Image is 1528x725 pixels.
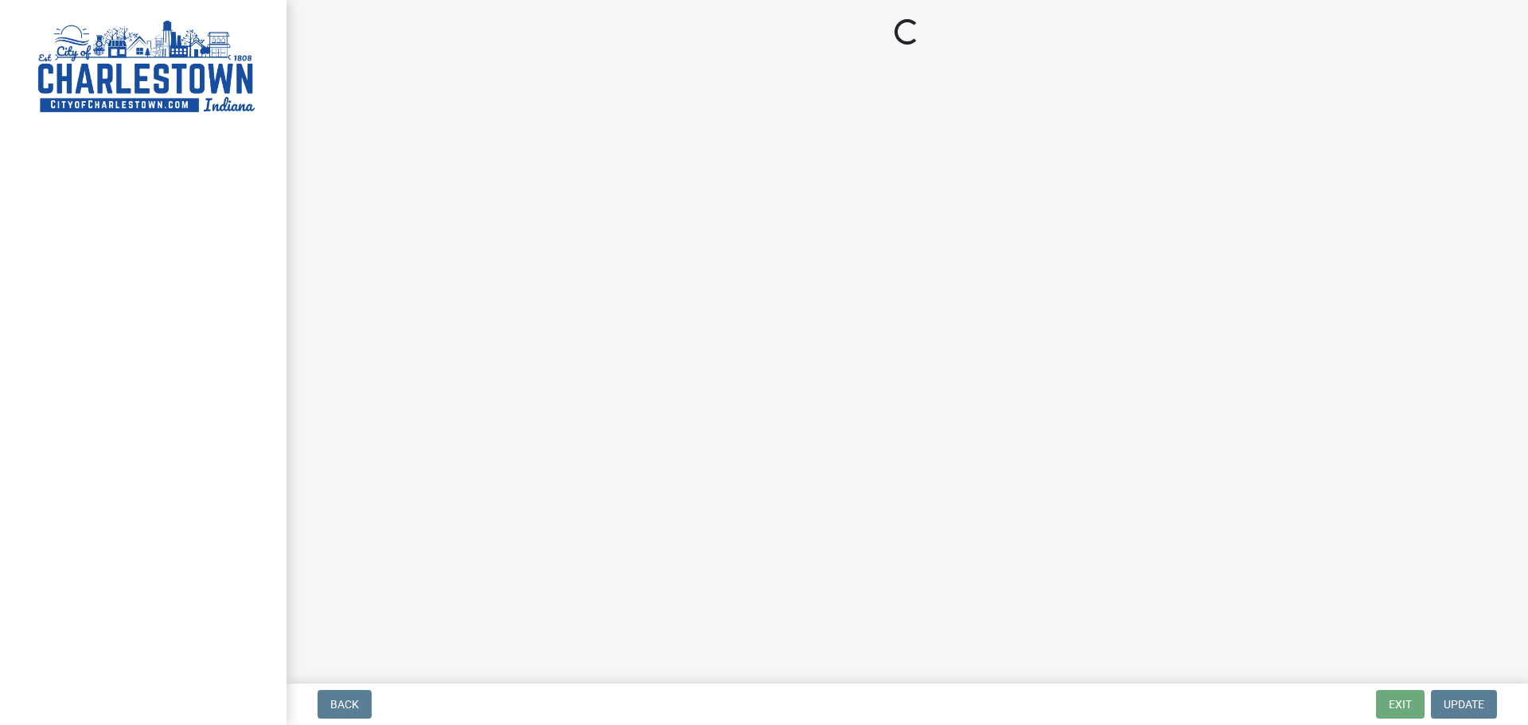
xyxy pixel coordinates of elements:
button: Back [318,690,372,719]
img: City of Charlestown, Indiana [32,17,261,118]
span: Update [1444,698,1484,711]
button: Update [1431,690,1497,719]
span: Back [330,698,359,711]
button: Exit [1376,690,1425,719]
